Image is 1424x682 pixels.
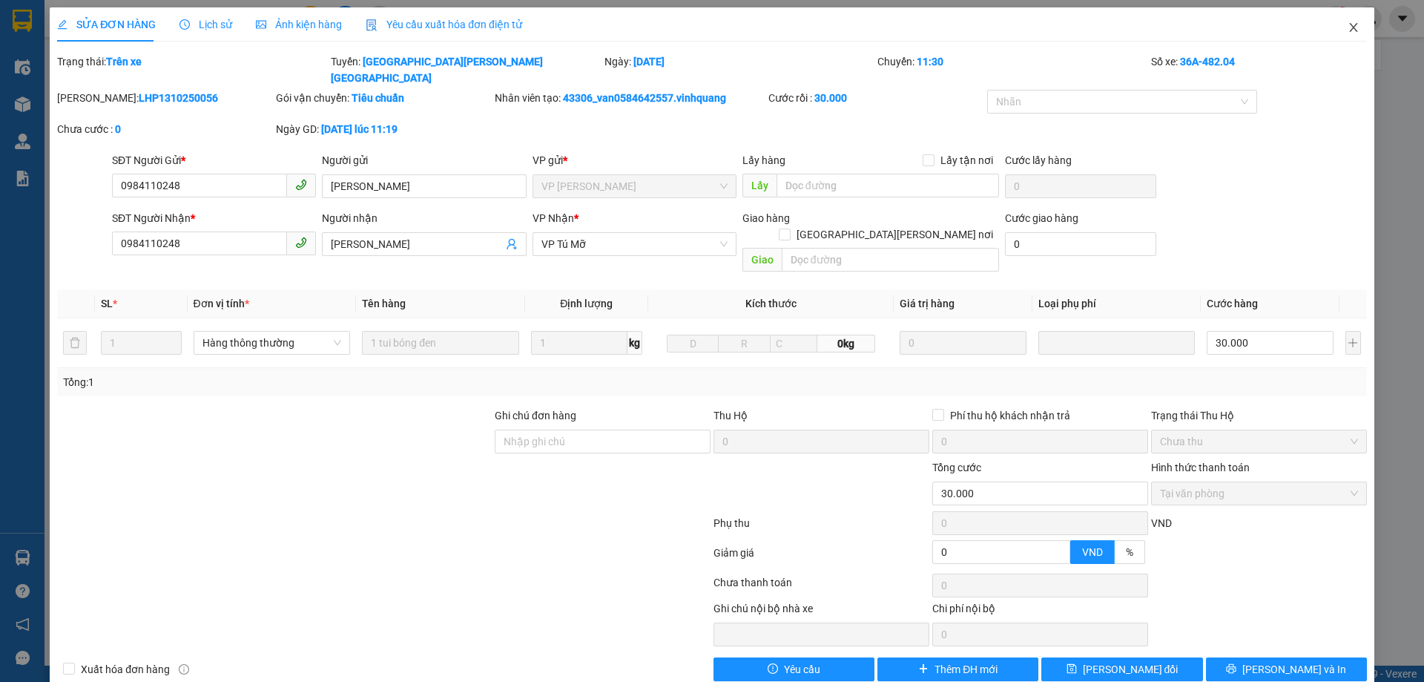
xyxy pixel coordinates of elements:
[1151,462,1250,473] label: Hình thức thanh toán
[1005,174,1156,198] input: Cước lấy hàng
[782,248,999,272] input: Dọc đường
[57,19,67,30] span: edit
[295,237,307,249] span: phone
[1005,232,1156,256] input: Cước giao hàng
[1151,407,1367,424] div: Trạng thái Thu Hộ
[667,335,719,353] input: D
[627,331,642,355] span: kg
[712,515,931,541] div: Phụ thu
[194,298,249,309] span: Đơn vị tính
[495,430,711,453] input: Ghi chú đơn hàng
[1206,658,1367,681] button: printer[PERSON_NAME] và In
[533,212,574,224] span: VP Nhận
[329,53,603,86] div: Tuyến:
[331,56,543,84] b: [GEOGRAPHIC_DATA][PERSON_NAME][GEOGRAPHIC_DATA]
[560,298,613,309] span: Định lượng
[57,19,156,30] span: SỬA ĐƠN HÀNG
[63,331,87,355] button: delete
[533,152,736,168] div: VP gửi
[603,53,877,86] div: Ngày:
[112,210,316,226] div: SĐT Người Nhận
[917,56,943,68] b: 11:30
[944,407,1076,424] span: Phí thu hộ khách nhận trả
[1151,517,1172,529] span: VND
[563,92,726,104] b: 43306_van0584642557.vinhquang
[900,298,955,309] span: Giá trị hàng
[1150,53,1368,86] div: Số xe:
[1348,22,1359,33] span: close
[742,212,790,224] span: Giao hàng
[139,92,218,104] b: LHP1310250056
[777,174,999,197] input: Dọc đường
[934,152,999,168] span: Lấy tận nơi
[718,335,771,353] input: R
[101,298,113,309] span: SL
[57,121,273,137] div: Chưa cước :
[932,600,1148,623] div: Chi phí nội bộ
[112,152,316,168] div: SĐT Người Gửi
[1082,546,1103,558] span: VND
[276,121,492,137] div: Ngày GD:
[322,152,526,168] div: Người gửi
[321,123,398,135] b: [DATE] lúc 11:19
[877,658,1038,681] button: plusThêm ĐH mới
[362,298,406,309] span: Tên hàng
[75,661,176,678] span: Xuất hóa đơn hàng
[1333,7,1374,49] button: Close
[918,663,929,675] span: plus
[745,298,797,309] span: Kích thước
[495,90,765,106] div: Nhân viên tạo:
[1180,56,1235,68] b: 36A-482.04
[1242,661,1346,678] span: [PERSON_NAME] và In
[322,210,526,226] div: Người nhận
[742,248,782,272] span: Giao
[814,92,847,104] b: 30.000
[1160,430,1358,453] span: Chưa thu
[633,56,665,68] b: [DATE]
[541,233,728,255] span: VP Tú Mỡ
[1005,212,1078,224] label: Cước giao hàng
[1032,289,1201,318] th: Loại phụ phí
[179,19,232,30] span: Lịch sử
[768,90,984,106] div: Cước rồi :
[366,19,378,31] img: icon
[784,661,820,678] span: Yêu cầu
[1226,663,1236,675] span: printer
[352,92,404,104] b: Tiêu chuẩn
[256,19,266,30] span: picture
[742,154,785,166] span: Lấy hàng
[900,331,1026,355] input: 0
[179,19,190,30] span: clock-circle
[742,174,777,197] span: Lấy
[713,600,929,623] div: Ghi chú nội bộ nhà xe
[770,335,817,353] input: C
[366,19,522,30] span: Yêu cầu xuất hóa đơn điện tử
[63,374,550,390] div: Tổng: 1
[791,226,999,243] span: [GEOGRAPHIC_DATA][PERSON_NAME] nơi
[712,574,931,600] div: Chưa thanh toán
[934,661,998,678] span: Thêm ĐH mới
[1160,482,1358,505] span: Tại văn phòng
[495,410,576,422] label: Ghi chú đơn hàng
[876,53,1150,86] div: Chuyến:
[202,332,342,354] span: Hàng thông thường
[1067,663,1077,675] span: save
[362,331,519,355] input: VD: Bàn, Ghế
[506,238,518,250] span: user-add
[57,90,273,106] div: [PERSON_NAME]:
[1207,298,1258,309] span: Cước hàng
[56,53,329,86] div: Trạng thái:
[1126,546,1133,558] span: %
[932,462,981,473] span: Tổng cước
[1083,661,1179,678] span: [PERSON_NAME] đổi
[541,175,728,197] span: VP LÊ HỒNG PHONG
[817,335,875,353] span: 0kg
[712,545,931,571] div: Giảm giá
[295,179,307,191] span: phone
[768,663,778,675] span: exclamation-circle
[1005,154,1072,166] label: Cước lấy hàng
[106,56,142,68] b: Trên xe
[115,123,121,135] b: 0
[276,90,492,106] div: Gói vận chuyển:
[179,664,189,675] span: info-circle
